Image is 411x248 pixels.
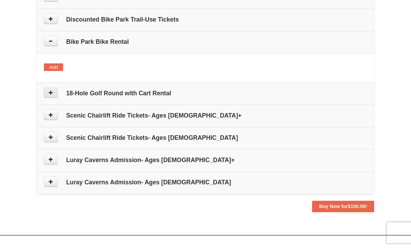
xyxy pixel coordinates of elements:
[319,203,367,209] strong: Buy Now for !
[44,112,367,119] h4: Scenic Chairlift Ride Tickets- Ages [DEMOGRAPHIC_DATA]+
[44,90,367,97] h4: 18-Hole Golf Round with Cart Rental
[44,16,367,23] h4: Discounted Bike Park Trail-Use Tickets
[44,38,367,45] h4: Bike Park Bike Rental
[348,203,366,209] span: $100.00
[44,179,367,186] h4: Luray Caverns Admission- Ages [DEMOGRAPHIC_DATA]
[44,157,367,163] h4: Luray Caverns Admission- Ages [DEMOGRAPHIC_DATA]+
[44,63,63,71] button: Add
[44,134,367,141] h4: Scenic Chairlift Ride Tickets- Ages [DEMOGRAPHIC_DATA]
[312,201,374,212] button: Buy Now for$100.00!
